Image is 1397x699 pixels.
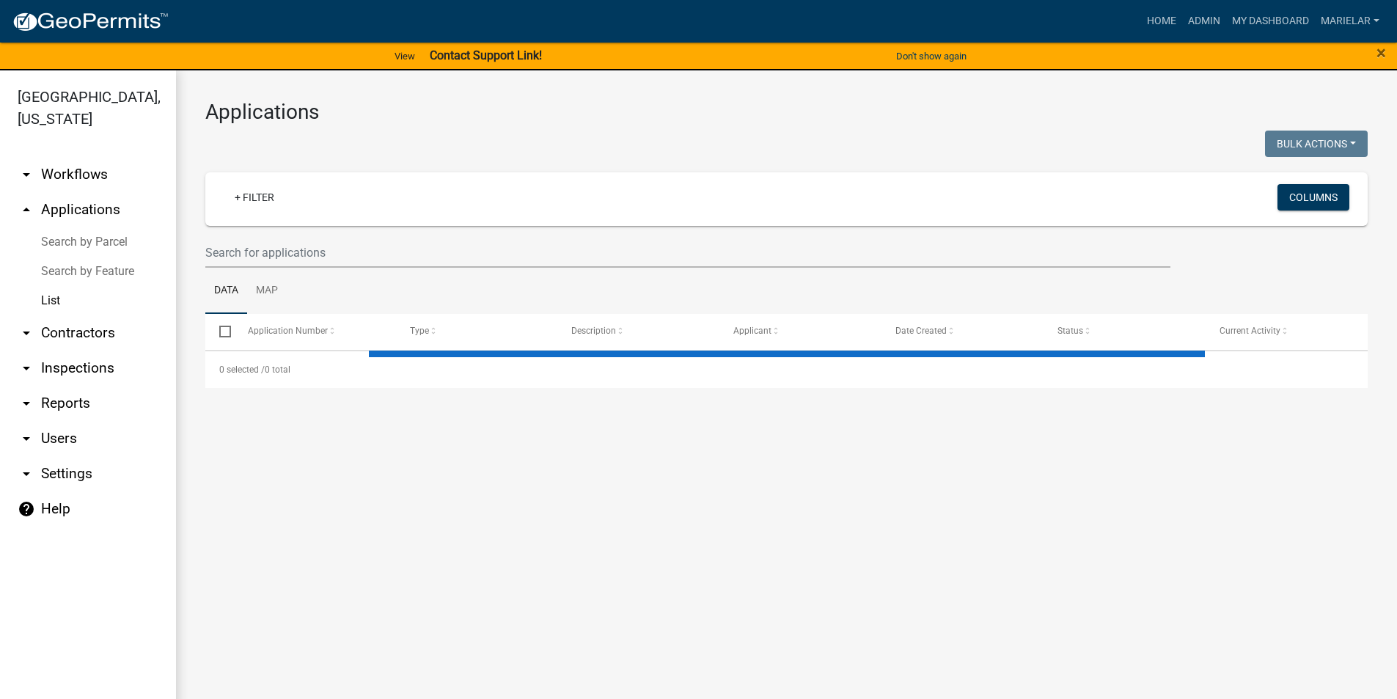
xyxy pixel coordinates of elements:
button: Columns [1277,184,1349,211]
a: Data [205,268,247,315]
input: Search for applications [205,238,1170,268]
button: Close [1376,44,1386,62]
a: Home [1141,7,1182,35]
a: My Dashboard [1226,7,1315,35]
span: Date Created [895,326,947,336]
i: help [18,500,35,518]
a: View [389,44,421,68]
a: marielar [1315,7,1385,35]
a: Admin [1182,7,1226,35]
i: arrow_drop_down [18,359,35,377]
span: × [1376,43,1386,63]
i: arrow_drop_down [18,430,35,447]
datatable-header-cell: Current Activity [1206,314,1368,349]
i: arrow_drop_down [18,395,35,412]
a: Map [247,268,287,315]
i: arrow_drop_down [18,166,35,183]
strong: Contact Support Link! [430,48,542,62]
span: Status [1057,326,1083,336]
datatable-header-cell: Date Created [881,314,1044,349]
h3: Applications [205,100,1368,125]
a: + Filter [223,184,286,211]
datatable-header-cell: Type [395,314,557,349]
span: Application Number [248,326,328,336]
datatable-header-cell: Application Number [233,314,395,349]
span: Type [410,326,429,336]
span: Current Activity [1220,326,1280,336]
span: Description [571,326,616,336]
i: arrow_drop_up [18,201,35,219]
span: 0 selected / [219,365,265,375]
datatable-header-cell: Select [205,314,233,349]
div: 0 total [205,351,1368,388]
button: Bulk Actions [1265,131,1368,157]
span: Applicant [733,326,771,336]
button: Don't show again [890,44,972,68]
datatable-header-cell: Applicant [719,314,881,349]
datatable-header-cell: Description [557,314,719,349]
i: arrow_drop_down [18,465,35,483]
i: arrow_drop_down [18,324,35,342]
datatable-header-cell: Status [1044,314,1206,349]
